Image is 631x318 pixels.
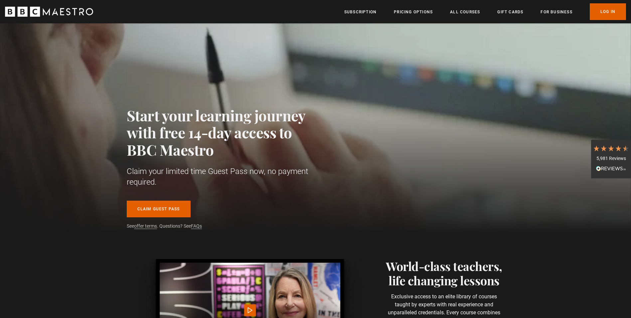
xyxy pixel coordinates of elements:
[127,201,191,217] a: Claim guest pass
[134,223,157,229] a: offer terms
[593,165,629,173] div: Read All Reviews
[497,9,523,15] a: Gift Cards
[191,223,202,229] a: FAQs
[127,223,323,230] p: See . Questions? See
[590,3,626,20] a: Log In
[593,145,629,152] div: 4.7 Stars
[384,259,505,287] h2: World-class teachers, life changing lessons
[344,3,626,20] nav: Primary
[5,7,93,17] svg: BBC Maestro
[450,9,480,15] a: All Courses
[394,9,433,15] a: Pricing Options
[344,9,377,15] a: Subscription
[591,140,631,178] div: 5,981 ReviewsRead All Reviews
[541,9,572,15] a: For business
[127,107,323,158] h1: Start your learning journey with free 14-day access to BBC Maestro
[593,155,629,162] div: 5,981 Reviews
[127,166,323,187] p: Claim your limited time Guest Pass now, no payment required.
[596,166,626,171] img: REVIEWS.io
